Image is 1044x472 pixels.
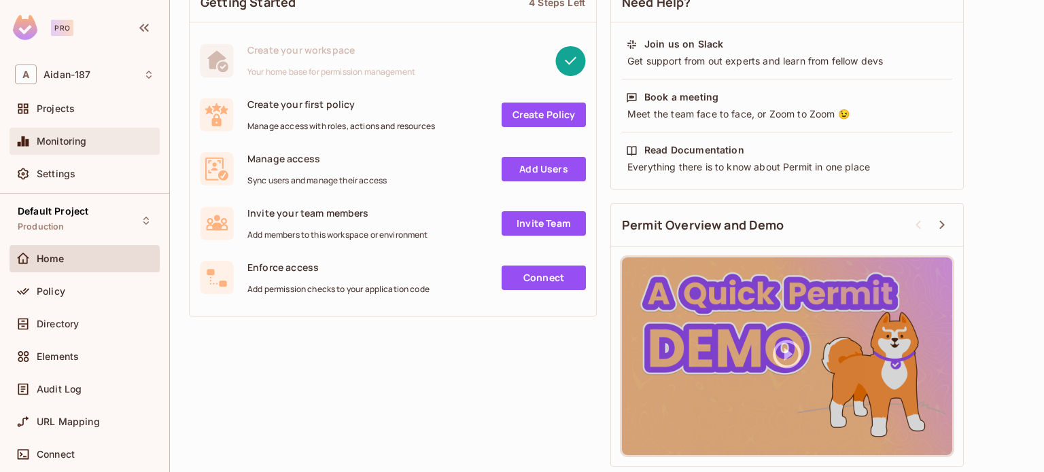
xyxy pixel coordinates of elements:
[37,286,65,297] span: Policy
[247,67,415,77] span: Your home base for permission management
[37,168,75,179] span: Settings
[43,69,90,80] span: Workspace: Aidan-187
[626,160,948,174] div: Everything there is to know about Permit in one place
[247,43,415,56] span: Create your workspace
[15,65,37,84] span: A
[13,15,37,40] img: SReyMgAAAABJRU5ErkJggg==
[37,351,79,362] span: Elements
[644,143,744,157] div: Read Documentation
[247,98,435,111] span: Create your first policy
[502,103,586,127] a: Create Policy
[502,266,586,290] a: Connect
[37,449,75,460] span: Connect
[626,107,948,121] div: Meet the team face to face, or Zoom to Zoom 😉
[502,157,586,181] a: Add Users
[247,121,435,132] span: Manage access with roles, actions and resources
[37,416,100,427] span: URL Mapping
[247,261,430,274] span: Enforce access
[51,20,73,36] div: Pro
[502,211,586,236] a: Invite Team
[37,253,65,264] span: Home
[37,136,87,147] span: Monitoring
[622,217,784,234] span: Permit Overview and Demo
[626,54,948,68] div: Get support from out experts and learn from fellow devs
[247,230,428,240] span: Add members to this workspace or environment
[18,221,65,232] span: Production
[247,175,387,186] span: Sync users and manage their access
[644,90,718,104] div: Book a meeting
[247,152,387,165] span: Manage access
[247,206,428,219] span: Invite your team members
[37,384,82,395] span: Audit Log
[247,284,430,295] span: Add permission checks to your application code
[644,37,723,51] div: Join us on Slack
[37,103,75,114] span: Projects
[37,319,79,329] span: Directory
[18,206,88,217] span: Default Project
